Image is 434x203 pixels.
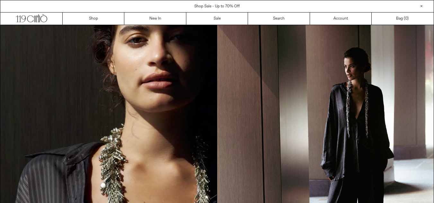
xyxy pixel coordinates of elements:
[310,13,372,25] a: Account
[124,13,186,25] a: New In
[63,13,124,25] a: Shop
[194,4,240,9] a: Shop Sale - Up to 70% Off
[248,13,310,25] a: Search
[405,16,407,21] span: 0
[372,13,433,25] a: Bag ()
[405,16,409,21] span: )
[186,13,248,25] a: Sale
